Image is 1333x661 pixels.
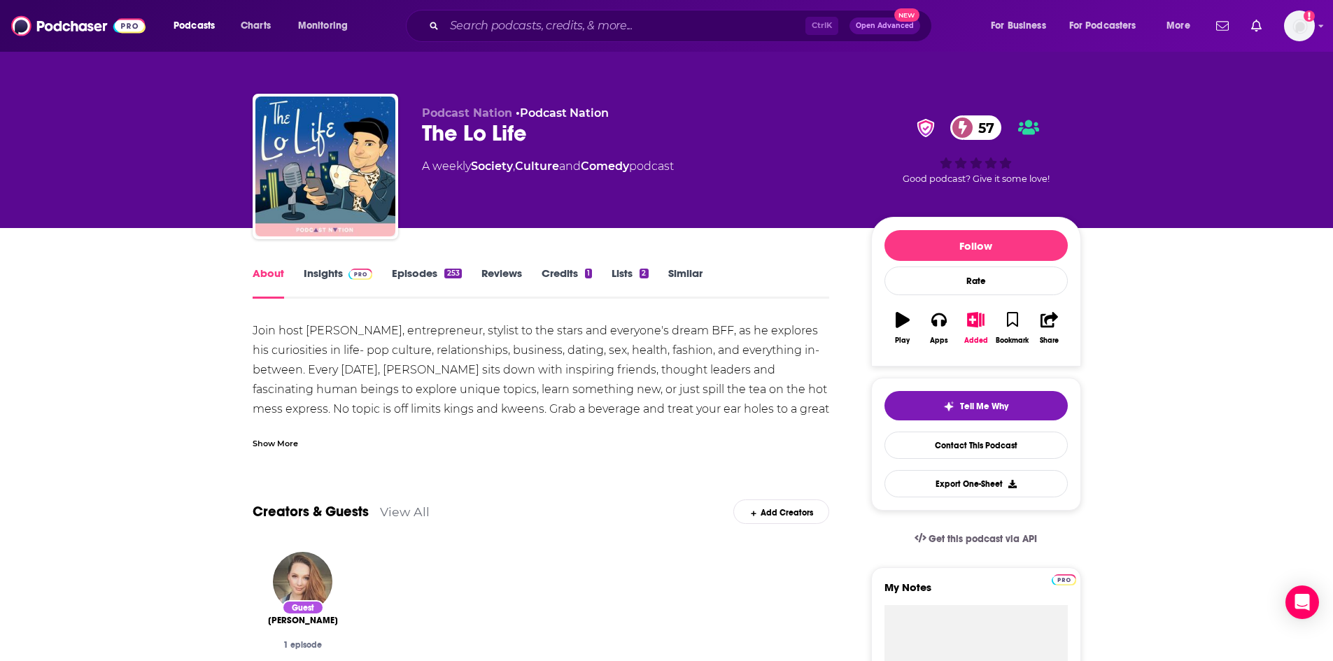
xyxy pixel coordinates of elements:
a: Pro website [1052,572,1076,585]
button: Apps [921,303,957,353]
a: About [253,266,284,299]
img: Podchaser Pro [348,269,373,280]
div: Rate [884,266,1068,295]
input: Search podcasts, credits, & more... [444,15,805,37]
span: Monitoring [298,16,348,36]
img: Haley Fitzgerald [273,552,332,611]
a: 57 [950,115,1001,140]
span: Podcast Nation [422,106,512,120]
a: Episodes253 [392,266,461,299]
a: Contact This Podcast [884,432,1068,459]
span: 57 [964,115,1001,140]
div: Bookmark [996,336,1029,345]
svg: Add a profile image [1304,10,1315,22]
button: Share [1031,303,1067,353]
div: 2 [640,269,648,278]
button: tell me why sparkleTell Me Why [884,391,1068,420]
a: Charts [232,15,279,37]
span: Good podcast? Give it some love! [903,173,1050,184]
label: My Notes [884,581,1068,605]
a: Podcast Nation [520,106,609,120]
div: Apps [930,336,948,345]
div: Open Intercom Messenger [1285,585,1319,619]
span: New [894,8,919,22]
a: Society [471,159,513,173]
span: For Business [991,16,1046,36]
button: Open AdvancedNew [849,17,920,34]
div: verified Badge57Good podcast? Give it some love! [871,106,1081,193]
div: A weekly podcast [422,158,674,175]
span: • [516,106,609,120]
button: open menu [164,15,233,37]
div: Play [895,336,910,345]
img: The Lo Life [255,97,395,236]
a: Show notifications dropdown [1211,14,1234,38]
a: Comedy [581,159,629,173]
span: For Podcasters [1069,16,1136,36]
img: Podchaser - Follow, Share and Rate Podcasts [11,13,146,39]
span: [PERSON_NAME] [268,615,338,626]
div: 253 [444,269,461,278]
button: Export One-Sheet [884,470,1068,497]
div: Search podcasts, credits, & more... [419,10,945,42]
span: Ctrl K [805,17,838,35]
button: open menu [288,15,366,37]
a: View All [380,504,430,519]
div: Added [964,336,988,345]
a: Get this podcast via API [903,522,1049,556]
span: Tell Me Why [960,401,1008,412]
img: verified Badge [912,119,939,137]
button: Bookmark [994,303,1031,353]
button: open menu [1157,15,1208,37]
span: and [559,159,581,173]
img: Podchaser Pro [1052,574,1076,585]
span: Logged in as megcassidy [1284,10,1315,41]
button: Show profile menu [1284,10,1315,41]
a: Show notifications dropdown [1246,14,1267,38]
div: 1 episode [264,640,342,650]
div: Add Creators [733,499,829,524]
button: open menu [981,15,1064,37]
span: More [1166,16,1190,36]
a: Haley Fitzgerald [268,615,338,626]
div: Share [1040,336,1059,345]
div: 1 [585,269,592,278]
span: Podcasts [174,16,215,36]
button: open menu [1060,15,1157,37]
a: InsightsPodchaser Pro [304,266,373,299]
img: User Profile [1284,10,1315,41]
a: Reviews [481,266,522,299]
span: Open Advanced [856,22,914,29]
span: , [513,159,515,173]
img: tell me why sparkle [943,401,954,412]
a: Similar [668,266,703,299]
a: Credits1 [542,266,592,299]
div: Join host [PERSON_NAME], entrepreneur, stylist to the stars and everyone's dream BFF, as he explo... [253,321,830,439]
a: Creators & Guests [253,503,369,520]
button: Play [884,303,921,353]
span: Charts [241,16,271,36]
div: Guest [282,600,324,615]
button: Follow [884,230,1068,261]
button: Added [957,303,994,353]
span: Get this podcast via API [929,533,1037,545]
a: Culture [515,159,559,173]
a: Lists2 [612,266,648,299]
